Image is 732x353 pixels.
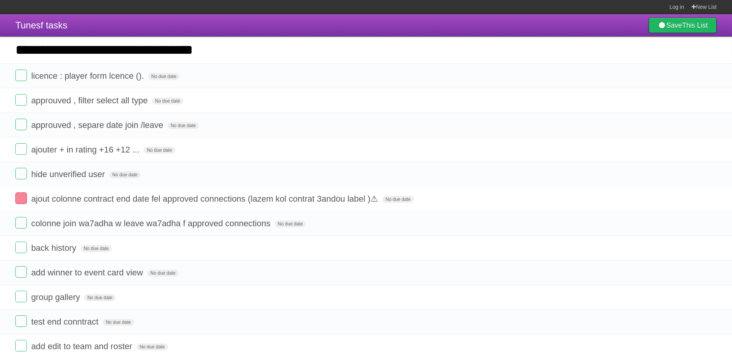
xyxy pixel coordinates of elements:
span: test end conntract [31,317,100,326]
span: approuved , separe date join /leave [31,120,165,130]
span: ajout colonne contract end date fel approved connections (lazem kol contrat 3andou label )⚠ [31,194,380,204]
span: add winner to event card view [31,268,145,277]
label: Done [15,315,27,327]
b: This List [682,22,708,29]
span: colonne join wa7adha w leave wa7adha f approved connections [31,219,272,228]
span: No due date [275,220,306,227]
span: No due date [152,98,183,104]
span: hide unverified user [31,169,107,179]
span: No due date [168,122,199,129]
label: Done [15,143,27,155]
label: Done [15,168,27,179]
label: Done [15,94,27,106]
label: Done [15,291,27,302]
label: Done [15,119,27,130]
span: Tunesf tasks [15,20,67,30]
span: No due date [103,319,134,326]
label: Done [15,242,27,253]
span: No due date [147,270,178,277]
span: No due date [144,147,175,154]
span: No due date [84,294,115,301]
span: No due date [109,171,140,178]
span: No due date [81,245,112,252]
label: Done [15,217,27,229]
span: add edit to team and roster [31,341,134,351]
span: approuved , filter select all type [31,96,149,105]
span: No due date [148,73,179,80]
span: No due date [382,196,413,203]
span: group gallery [31,292,82,302]
label: Done [15,192,27,204]
label: Done [15,266,27,278]
span: ajouter + in rating +16 +12 ... [31,145,141,154]
span: back history [31,243,78,253]
label: Done [15,70,27,81]
span: licence : player form lcence (). [31,71,146,81]
label: Done [15,340,27,351]
a: SaveThis List [649,18,717,33]
span: No due date [136,343,168,350]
